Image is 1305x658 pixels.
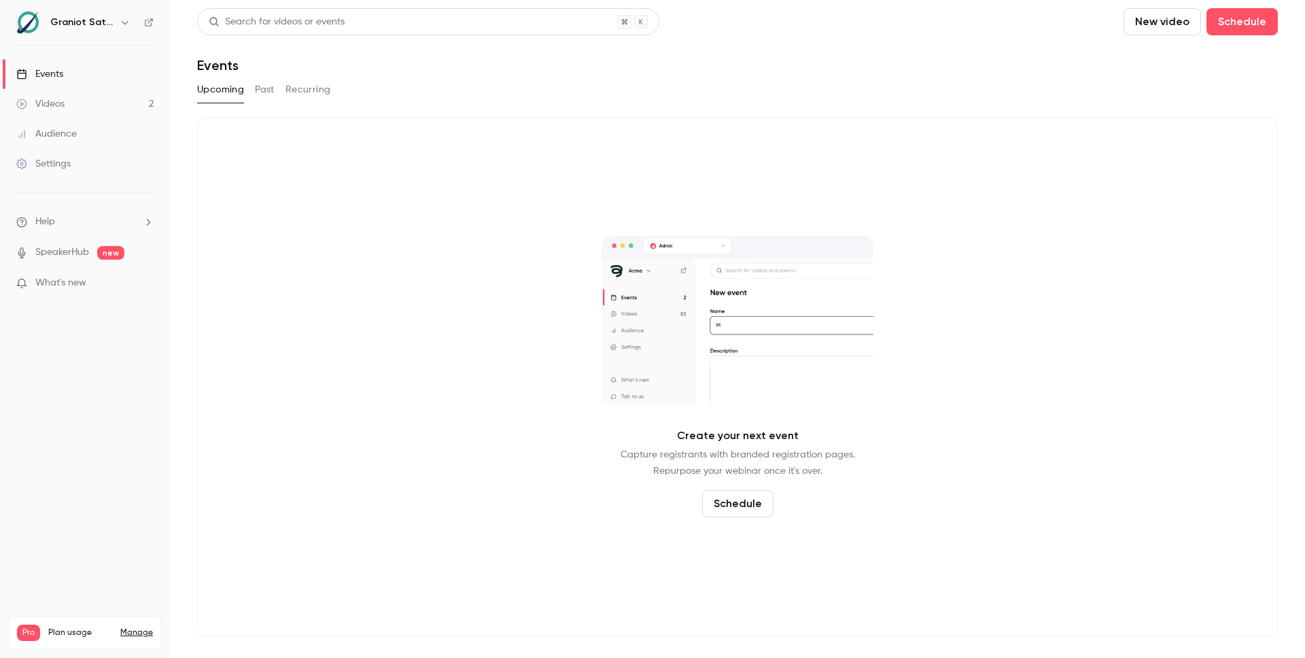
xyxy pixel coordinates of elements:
button: Upcoming [197,79,244,101]
p: Capture registrants with branded registration pages. Repurpose your webinar once it's over. [621,447,855,479]
span: Plan usage [48,627,112,638]
a: SpeakerHub [35,245,89,260]
p: Create your next event [677,428,799,444]
div: Search for videos or events [209,15,345,29]
h1: Events [197,57,239,73]
li: help-dropdown-opener [16,215,154,229]
span: Help [35,215,55,229]
div: Settings [16,157,71,171]
span: Pro [17,625,40,641]
img: Graniot Satellite Technologies SL [17,12,39,33]
span: What's new [35,276,86,290]
span: new [97,246,124,260]
button: Past [255,79,275,101]
div: Videos [16,97,65,111]
button: Schedule [702,490,773,517]
div: Events [16,67,63,81]
iframe: Noticeable Trigger [137,277,154,290]
button: New video [1124,8,1201,35]
div: Audience [16,127,77,141]
h6: Graniot Satellite Technologies SL [50,16,114,29]
button: Schedule [1206,8,1278,35]
button: Recurring [285,79,331,101]
a: Manage [120,627,153,638]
